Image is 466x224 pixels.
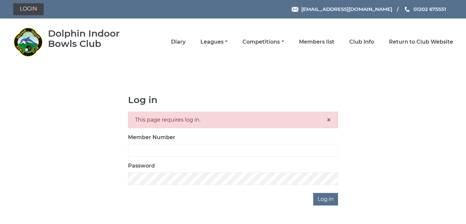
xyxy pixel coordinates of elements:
img: Email [292,7,298,12]
label: Member Number [128,133,175,141]
div: This page requires log in. [128,112,338,128]
a: Phone us 01202 675551 [404,5,446,13]
h1: Log in [128,95,338,105]
input: Log in [313,193,338,205]
a: Return to Club Website [389,38,453,46]
img: Dolphin Indoor Bowls Club [13,27,43,57]
label: Password [128,162,155,170]
a: Competitions [242,38,284,46]
div: Dolphin Indoor Bowls Club [48,28,139,49]
a: Members list [299,38,334,46]
span: 01202 675551 [413,6,446,12]
a: Leagues [200,38,228,46]
a: Diary [171,38,186,46]
img: Phone us [405,7,409,12]
button: Close [326,116,331,124]
span: [EMAIL_ADDRESS][DOMAIN_NAME] [301,6,392,12]
a: Club Info [349,38,374,46]
span: × [326,115,331,125]
a: Email [EMAIL_ADDRESS][DOMAIN_NAME] [292,5,392,13]
a: Login [13,3,44,15]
